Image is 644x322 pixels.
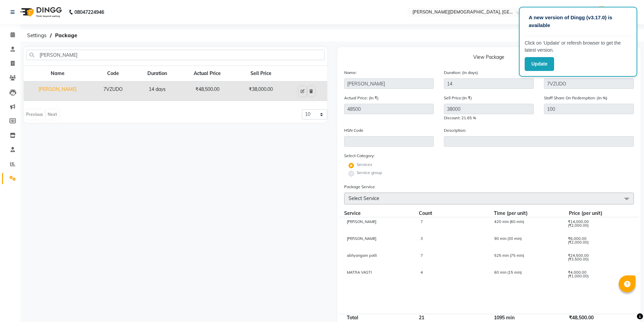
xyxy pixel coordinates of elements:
div: ₹14,000.00 (₹2,000.00) [563,220,612,231]
span: MATRA VASTI [347,270,372,275]
td: ₹48,500.00 [179,81,235,101]
td: 7VZUDO [91,81,135,101]
th: Name [24,66,91,82]
div: 60 min (15 min) [489,271,563,282]
button: Update [525,57,554,71]
span: [PERSON_NAME] [347,219,376,224]
label: Services [357,162,372,168]
span: Discount: 21.65 % [444,116,476,120]
label: Name: [344,70,357,76]
span: [PERSON_NAME] [347,236,376,241]
p: A new version of Dingg (v3.17.0) is available [529,14,627,29]
th: Duration [135,66,179,82]
td: ₹38,000.00 [235,81,287,101]
div: 21 [414,314,489,321]
span: 4 [420,270,423,275]
div: 90 min (30 min) [489,237,563,248]
input: Search by package name [26,50,325,60]
img: logo [17,3,64,22]
th: Sell Price [235,66,287,82]
label: Staff Share On Redemption :(In %) [544,95,607,101]
span: 7 [420,219,423,224]
div: 525 min (75 min) [489,254,563,265]
div: Count [414,210,489,217]
span: abhyangam potli [347,253,377,258]
p: Click on ‘Update’ or refersh browser to get the latest version. [525,40,631,54]
div: Service [339,210,414,217]
label: Service group [357,170,382,176]
label: Sell Price:(In ₹) [444,95,472,101]
div: 1095 min [489,314,564,321]
th: Actual Price [179,66,235,82]
div: 420 min (60 min) [489,220,563,231]
span: Package [52,29,80,42]
span: Settings [24,29,50,42]
img: Manager [596,6,607,18]
div: ₹6,000.00 (₹2,000.00) [563,237,612,248]
b: 08047224946 [74,3,104,22]
label: Description: [444,127,466,133]
div: ₹48,500.00 [564,314,614,321]
div: ₹4,000.00 (₹1,000.00) [563,271,612,282]
label: Duration: (in days) [444,70,478,76]
label: Select Category: [344,153,375,159]
div: Time (per unit) [489,210,564,217]
td: 14 days [135,81,179,101]
label: HSN Code [344,127,363,133]
div: ₹24,500.00 (₹3,500.00) [563,254,612,265]
td: [PERSON_NAME] [24,81,91,101]
th: Code [91,66,135,82]
span: 3 [420,236,423,241]
p: View Package [344,54,634,64]
label: Actual Price: (In ₹) [344,95,379,101]
span: Select Service [349,195,379,201]
span: 7 [420,253,423,258]
iframe: chat widget [616,295,637,315]
label: Package Service [344,184,375,190]
div: Price (per unit) [564,210,614,217]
